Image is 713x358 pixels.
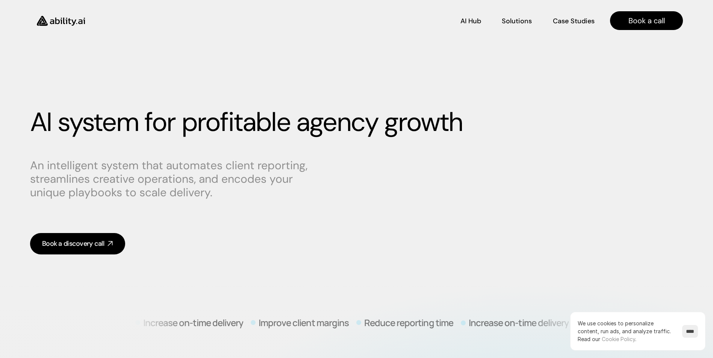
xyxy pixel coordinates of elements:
[610,11,683,30] a: Book a call
[43,71,95,78] h3: Ready-to-use in Slack
[460,14,481,27] a: AI Hub
[628,15,665,26] p: Book a call
[553,14,595,27] a: Case Studies
[30,107,683,138] h1: AI system for profitable agency growth
[578,336,636,342] span: Read our .
[553,17,595,26] p: Case Studies
[502,17,532,26] p: Solutions
[30,159,316,199] p: An intelligent system that automates client reporting, streamlines creative operations, and encod...
[42,239,104,248] div: Book a discovery call
[460,17,481,26] p: AI Hub
[95,11,683,30] nav: Main navigation
[143,318,243,327] p: Increase on-time delivery
[30,233,125,254] a: Book a discovery call
[578,319,675,343] p: We use cookies to personalize content, run ads, and analyze traffic.
[502,14,532,27] a: Solutions
[259,318,349,327] p: Improve client margins
[468,318,568,327] p: Increase on-time delivery
[602,336,635,342] a: Cookie Policy
[364,318,453,327] p: Reduce reporting time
